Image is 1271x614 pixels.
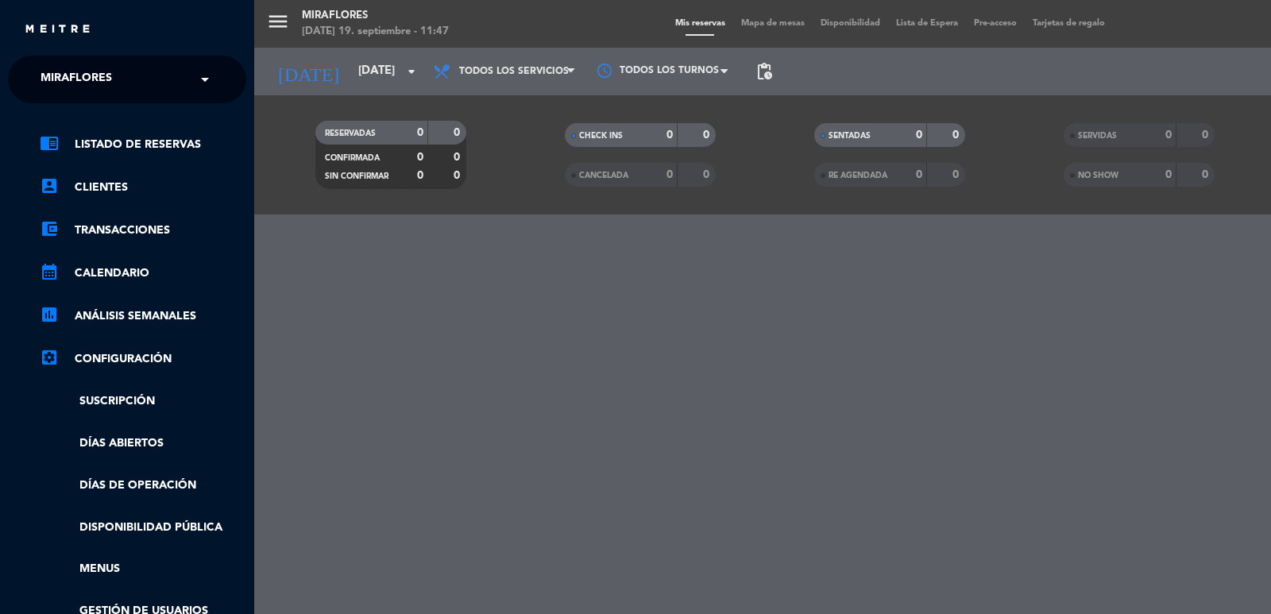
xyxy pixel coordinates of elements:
i: calendar_month [40,262,59,281]
a: calendar_monthCalendario [40,264,246,283]
i: assessment [40,305,59,324]
img: MEITRE [24,24,91,36]
span: Miraflores [41,63,112,96]
i: account_box [40,176,59,195]
i: account_balance_wallet [40,219,59,238]
i: chrome_reader_mode [40,133,59,153]
a: Disponibilidad pública [40,519,246,537]
a: chrome_reader_modeListado de Reservas [40,135,246,154]
a: Suscripción [40,392,246,411]
a: Días de Operación [40,477,246,495]
a: Días abiertos [40,434,246,453]
a: account_balance_walletTransacciones [40,221,246,240]
a: Menus [40,560,246,578]
i: settings_applications [40,348,59,367]
a: assessmentANÁLISIS SEMANALES [40,307,246,326]
a: account_boxClientes [40,178,246,197]
a: Configuración [40,349,246,369]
